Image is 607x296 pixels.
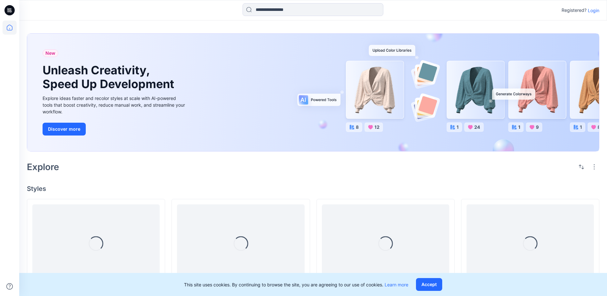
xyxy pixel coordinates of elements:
p: Registered? [562,6,587,14]
h2: Explore [27,162,59,172]
div: Explore ideas faster and recolor styles at scale with AI-powered tools that boost creativity, red... [43,95,187,115]
button: Accept [416,278,442,291]
button: Discover more [43,123,86,136]
span: New [45,49,55,57]
p: Login [588,7,599,14]
p: This site uses cookies. By continuing to browse the site, you are agreeing to our use of cookies. [184,281,408,288]
h1: Unleash Creativity, Speed Up Development [43,63,177,91]
h4: Styles [27,185,599,193]
a: Discover more [43,123,187,136]
a: Learn more [385,282,408,287]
